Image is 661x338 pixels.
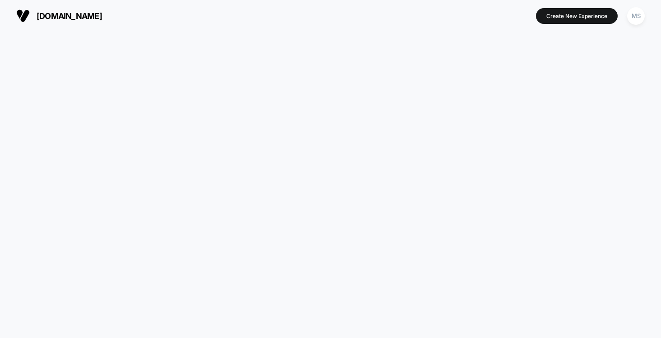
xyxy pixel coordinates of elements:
[627,7,645,25] div: MS
[37,11,102,21] span: [DOMAIN_NAME]
[624,7,647,25] button: MS
[536,8,618,24] button: Create New Experience
[16,9,30,23] img: Visually logo
[14,9,105,23] button: [DOMAIN_NAME]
